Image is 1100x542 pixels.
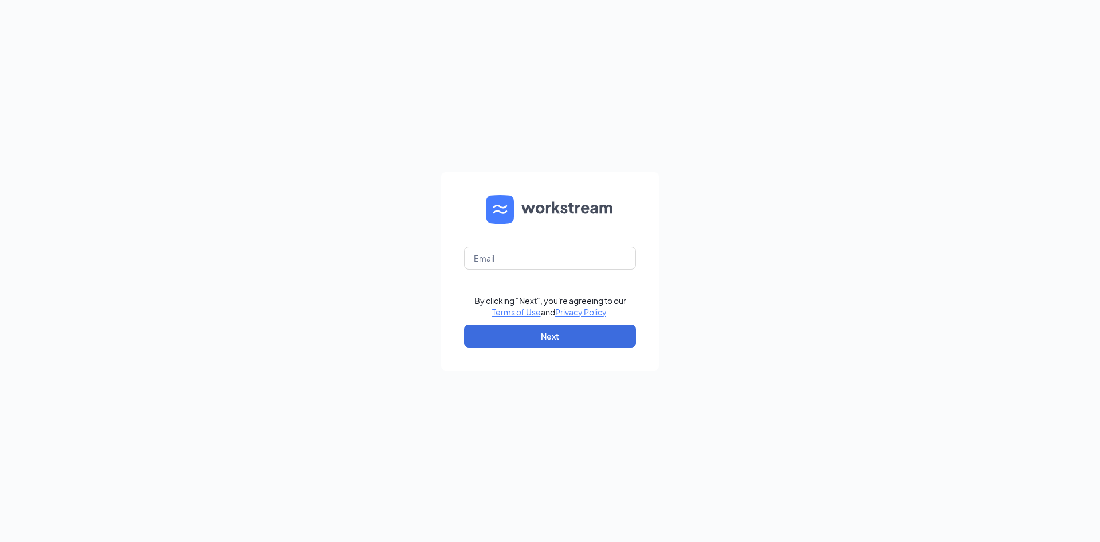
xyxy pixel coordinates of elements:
img: WS logo and Workstream text [486,195,614,224]
a: Privacy Policy [555,307,606,317]
div: By clicking "Next", you're agreeing to our and . [474,295,626,318]
button: Next [464,325,636,348]
a: Terms of Use [492,307,541,317]
input: Email [464,247,636,270]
